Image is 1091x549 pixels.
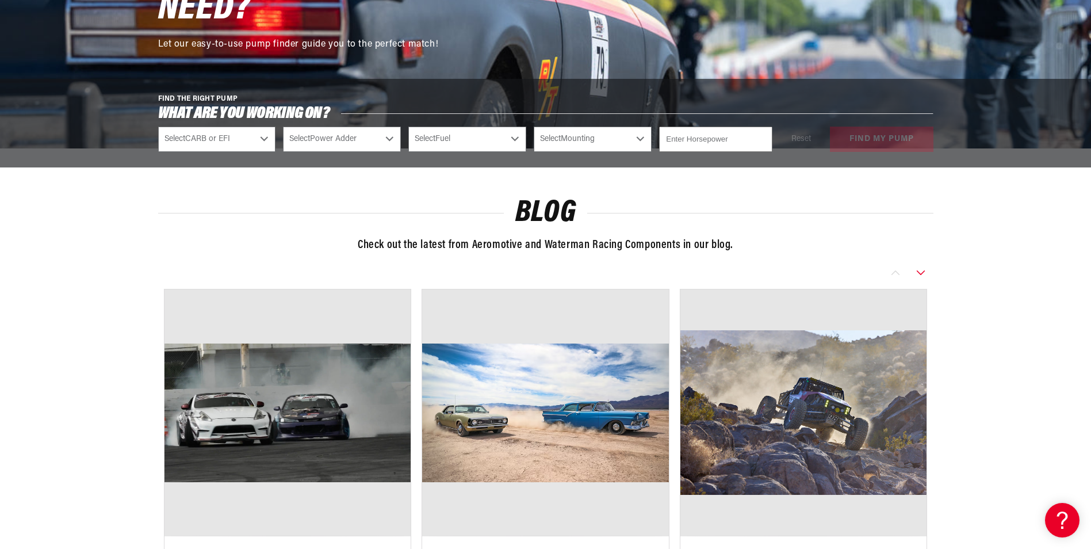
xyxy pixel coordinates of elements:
select: Fuel [408,127,526,152]
input: Enter Horsepower [659,127,772,152]
img: What It’s Like Racing at King of the Hammers [680,289,927,536]
button: Slide right [908,266,933,280]
select: CARB or EFI [158,127,276,152]
h2: Blog [158,200,933,227]
button: Slide left [883,266,908,280]
p: Let our easy-to-use pump finder guide you to the perfect match! [158,37,549,52]
img: Gear Up For Thrills! [164,289,411,536]
img: The Aeromotive Group Partners with Roadster Shop to Create Automotive Aftermarket Powerhouse [422,289,669,536]
span: FIND THE RIGHT PUMP [158,96,238,102]
span: What are you working on? [158,106,330,121]
p: Check out the latest from Aeromotive and Waterman Racing Components in our blog. [158,236,933,254]
select: Mounting [534,127,652,152]
select: Power Adder [283,127,401,152]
